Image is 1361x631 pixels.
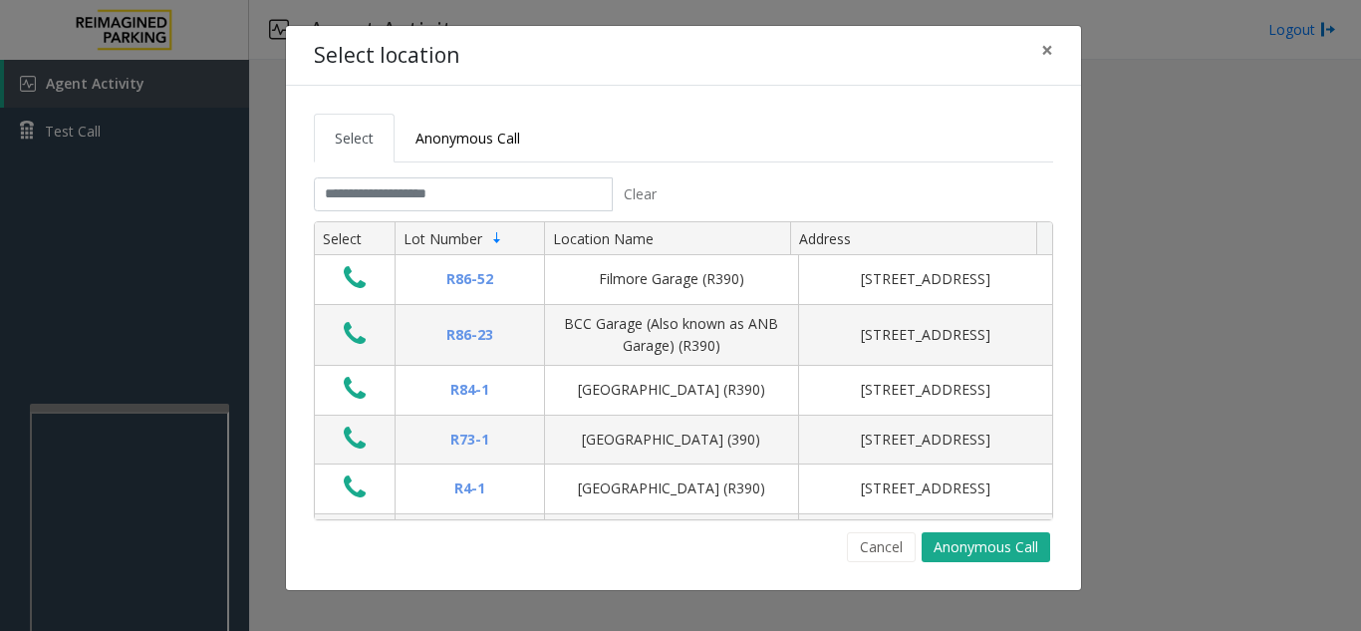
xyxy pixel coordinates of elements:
[811,268,1040,290] div: [STREET_ADDRESS]
[408,324,532,346] div: R86-23
[811,324,1040,346] div: [STREET_ADDRESS]
[315,222,1052,519] div: Data table
[811,429,1040,451] div: [STREET_ADDRESS]
[613,177,669,211] button: Clear
[314,40,459,72] h4: Select location
[408,477,532,499] div: R4-1
[408,268,532,290] div: R86-52
[315,222,395,256] th: Select
[415,129,520,148] span: Anonymous Call
[557,429,786,451] div: [GEOGRAPHIC_DATA] (390)
[1027,26,1067,75] button: Close
[847,532,916,562] button: Cancel
[922,532,1050,562] button: Anonymous Call
[557,477,786,499] div: [GEOGRAPHIC_DATA] (R390)
[1041,36,1053,64] span: ×
[489,230,505,246] span: Sortable
[811,477,1040,499] div: [STREET_ADDRESS]
[404,229,482,248] span: Lot Number
[408,429,532,451] div: R73-1
[557,313,786,358] div: BCC Garage (Also known as ANB Garage) (R390)
[557,268,786,290] div: Filmore Garage (R390)
[553,229,654,248] span: Location Name
[408,379,532,401] div: R84-1
[811,379,1040,401] div: [STREET_ADDRESS]
[799,229,851,248] span: Address
[314,114,1053,162] ul: Tabs
[557,379,786,401] div: [GEOGRAPHIC_DATA] (R390)
[335,129,374,148] span: Select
